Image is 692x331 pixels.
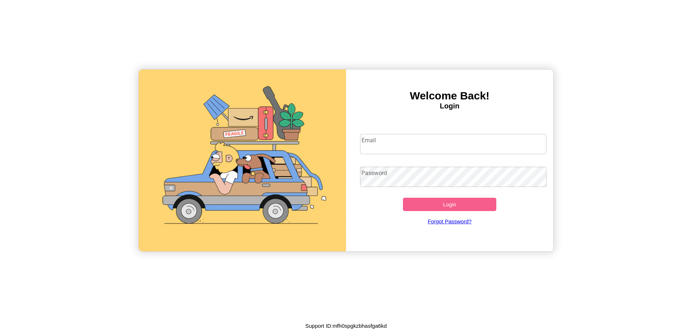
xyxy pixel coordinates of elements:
[403,198,496,211] button: Login
[305,321,387,331] p: Support ID: mfh0spgkzbhasfga6kd
[139,70,346,251] img: gif
[346,102,553,110] h4: Login
[346,90,553,102] h3: Welcome Back!
[356,211,543,232] a: Forgot Password?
